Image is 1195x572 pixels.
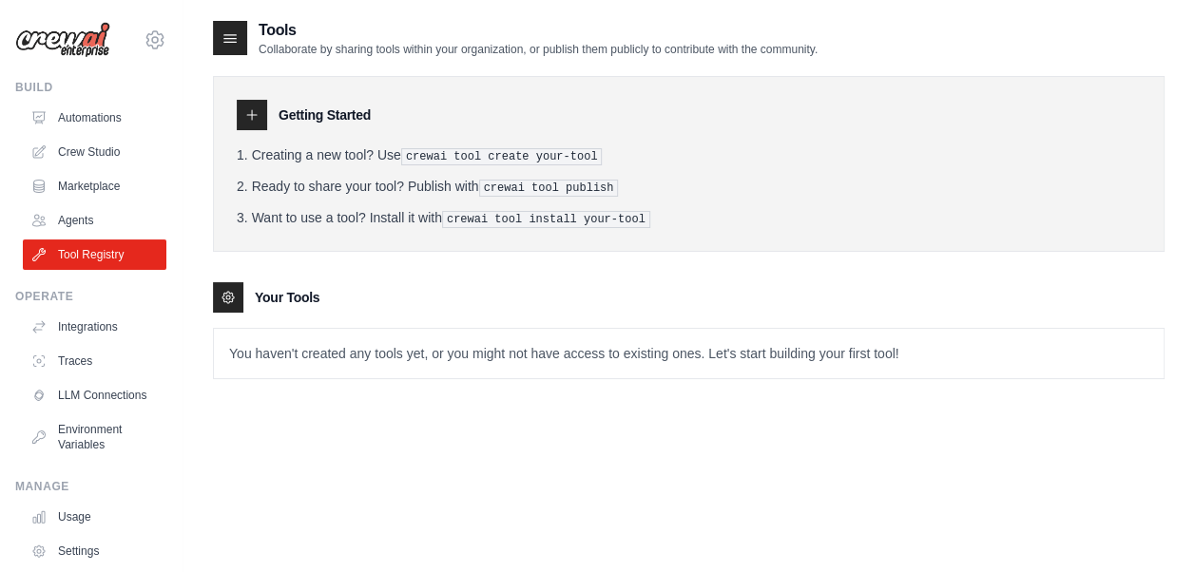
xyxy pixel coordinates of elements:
li: Ready to share your tool? Publish with [237,177,1141,197]
p: You haven't created any tools yet, or you might not have access to existing ones. Let's start bui... [214,329,1164,378]
h2: Tools [259,19,818,42]
li: Creating a new tool? Use [237,145,1141,165]
a: Crew Studio [23,137,166,167]
h3: Getting Started [279,105,371,124]
div: Manage [15,479,166,494]
div: Build [15,80,166,95]
a: Tool Registry [23,239,166,270]
a: Automations [23,103,166,133]
a: Traces [23,346,166,376]
a: Integrations [23,312,166,342]
a: Usage [23,502,166,532]
div: Operate [15,289,166,304]
h3: Your Tools [255,288,319,307]
a: Agents [23,205,166,236]
a: Environment Variables [23,414,166,460]
a: LLM Connections [23,380,166,410]
li: Want to use a tool? Install it with [237,208,1141,228]
pre: crewai tool create your-tool [401,148,603,165]
img: Logo [15,22,110,58]
pre: crewai tool publish [479,180,619,197]
p: Collaborate by sharing tools within your organization, or publish them publicly to contribute wit... [259,42,818,57]
pre: crewai tool install your-tool [442,211,650,228]
a: Marketplace [23,171,166,201]
a: Settings [23,536,166,566]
